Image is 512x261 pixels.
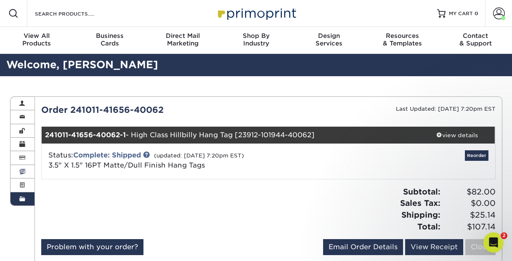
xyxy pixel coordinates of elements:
[405,239,463,255] a: View Receipt
[403,187,440,196] strong: Subtotal:
[396,106,496,112] small: Last Updated: [DATE] 7:20pm EST
[419,127,495,144] a: view details
[292,32,366,40] span: Design
[443,209,496,221] span: $25.14
[401,210,440,219] strong: Shipping:
[439,32,512,40] span: Contact
[146,27,220,54] a: Direct MailMarketing
[400,198,440,208] strong: Sales Tax:
[35,104,268,116] div: Order 241011-41656-40062
[443,221,496,233] span: $107.14
[366,32,439,47] div: & Templates
[366,32,439,40] span: Resources
[34,8,116,19] input: SEARCH PRODUCTS.....
[73,151,141,159] a: Complete: Shipped
[292,27,366,54] a: DesignServices
[419,131,495,139] div: view details
[501,232,507,239] span: 2
[366,27,439,54] a: Resources& Templates
[214,4,298,22] img: Primoprint
[73,32,146,40] span: Business
[483,232,504,253] iframe: Intercom live chat
[220,32,293,40] span: Shop By
[465,150,488,161] a: Reorder
[146,32,220,47] div: Marketing
[323,239,403,255] a: Email Order Details
[292,32,366,47] div: Services
[220,27,293,54] a: Shop ByIndustry
[449,10,473,17] span: MY CART
[73,27,146,54] a: BusinessCards
[439,27,512,54] a: Contact& Support
[42,150,344,170] div: Status:
[443,197,496,209] span: $0.00
[42,127,419,144] div: - High Class Hillbilly Hang Tag [23912-101944-40062]
[443,186,496,198] span: $82.00
[41,239,143,255] a: Problem with your order?
[146,32,220,40] span: Direct Mail
[45,131,126,139] strong: 241011-41656-40062-1
[465,239,496,255] a: Close
[417,222,440,231] strong: Total:
[73,32,146,47] div: Cards
[475,11,478,16] span: 0
[48,161,205,169] span: 3.5" X 1.5" 16PT Matte/Dull Finish Hang Tags
[439,32,512,47] div: & Support
[154,152,244,159] small: (updated: [DATE] 7:20pm EST)
[220,32,293,47] div: Industry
